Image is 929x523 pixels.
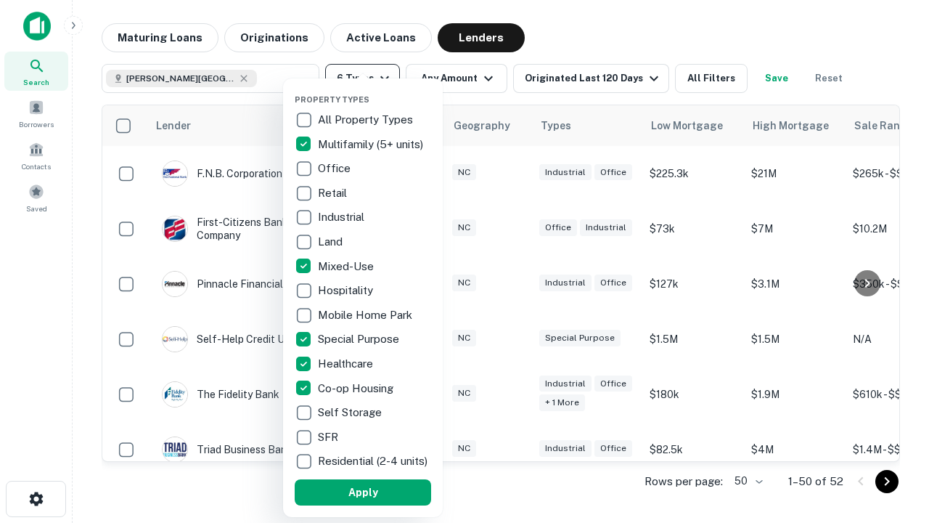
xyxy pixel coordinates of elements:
p: Co-op Housing [318,380,396,397]
p: Hospitality [318,282,376,299]
p: Healthcare [318,355,376,373]
p: Office [318,160,353,177]
span: Property Types [295,95,369,104]
p: Mobile Home Park [318,307,415,324]
iframe: Chat Widget [856,360,929,430]
p: All Property Types [318,111,416,129]
p: Land [318,233,345,251]
p: Special Purpose [318,331,402,348]
p: Mixed-Use [318,258,377,275]
p: Self Storage [318,404,385,421]
p: Residential (2-4 units) [318,453,430,470]
p: SFR [318,429,341,446]
button: Apply [295,479,431,506]
p: Multifamily (5+ units) [318,136,426,153]
p: Industrial [318,208,367,226]
p: Retail [318,185,350,202]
